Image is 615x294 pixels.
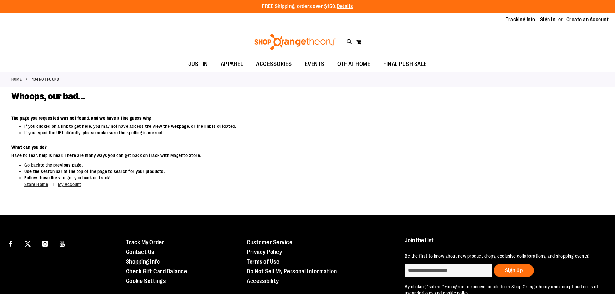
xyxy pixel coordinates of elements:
a: Visit our Facebook page [5,238,16,249]
span: FINAL PUSH SALE [383,57,427,71]
span: | [49,179,57,190]
strong: 404 Not Found [32,76,59,82]
a: Visit our X page [22,238,34,249]
li: Follow these links to get you back on track! [24,175,480,188]
a: Shopping Info [126,259,160,265]
li: Use the search bar at the top of the page to search for your products. [24,168,480,175]
img: Twitter [25,241,31,247]
a: Cookie Settings [126,278,166,284]
a: Customer Service [247,239,292,246]
a: JUST IN [182,57,214,72]
a: Sign In [540,16,556,23]
li: If you typed the URL directly, please make sure the spelling is correct. [24,129,480,136]
span: OTF AT HOME [337,57,371,71]
a: Go back [24,162,40,167]
a: Terms of Use [247,259,279,265]
a: Accessibility [247,278,279,284]
a: Details [337,4,353,9]
span: EVENTS [305,57,324,71]
a: EVENTS [298,57,331,72]
span: APPAREL [221,57,243,71]
a: Create an Account [566,16,609,23]
p: Be the first to know about new product drops, exclusive collaborations, and shopping events! [405,253,600,259]
li: to the previous page. [24,162,480,168]
dt: The page you requested was not found, and we have a fine guess why. [11,115,480,121]
a: Visit our Youtube page [57,238,68,249]
a: APPAREL [214,57,250,72]
a: Home [11,76,22,82]
span: JUST IN [188,57,208,71]
img: Shop Orangetheory [253,34,337,50]
input: enter email [405,264,492,277]
a: My Account [58,182,81,187]
dt: What can you do? [11,144,480,150]
a: OTF AT HOME [331,57,377,72]
a: Visit our Instagram page [39,238,51,249]
a: Do Not Sell My Personal Information [247,268,337,275]
a: Store Home [24,182,48,187]
h4: Join the List [405,238,600,249]
a: ACCESSORIES [250,57,298,72]
a: Tracking Info [506,16,535,23]
a: Track My Order [126,239,164,246]
span: ACCESSORIES [256,57,292,71]
a: Check Gift Card Balance [126,268,187,275]
a: Contact Us [126,249,154,255]
span: Sign Up [505,267,523,274]
button: Sign Up [494,264,534,277]
p: FREE Shipping, orders over $150. [262,3,353,10]
a: Privacy Policy [247,249,282,255]
li: If you clicked on a link to get here, you may not have access the view the webpage, or the link i... [24,123,480,129]
span: Whoops, our bad... [11,91,85,102]
a: FINAL PUSH SALE [377,57,433,72]
dd: Have no fear, help is near! There are many ways you can get back on track with Magento Store. [11,152,480,158]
